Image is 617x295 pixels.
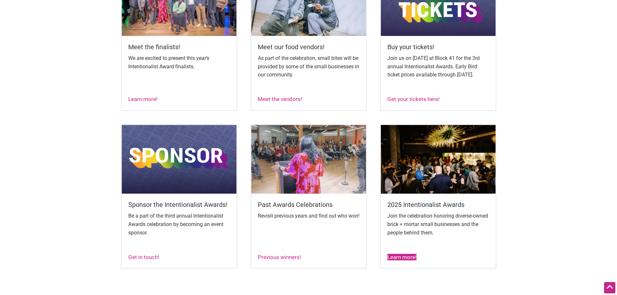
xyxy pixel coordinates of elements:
p: Revisit previous years and find out who won! [258,212,360,220]
a: Previous winners! [258,254,301,260]
p: As part of the celebration, small bites will be provided by some of the small businesses in our c... [258,54,360,79]
h5: 2025 Intentionalist Awards [387,200,489,209]
p: Join the celebration honoring diverse-owned brick + mortar small businesses and the people behind... [387,212,489,237]
a: Get your tickets here! [387,96,440,102]
a: Learn more! [128,96,157,102]
h5: Meet our food vendors! [258,42,360,51]
a: Get in touch! [128,254,159,260]
div: Scroll Back to Top [604,282,615,293]
p: Join us on [DATE] at Block 41 for the 3rd annual Intentionalist Awards. Early Bird ticket prices ... [387,54,489,79]
h5: Past Awards Celebrations [258,200,360,209]
p: We are excited to present this year’s Intentionalist Award finalists. [128,54,230,71]
a: Meet the vendors! [258,96,302,102]
p: Be a part of the third annual Intentionalist Awards celebration by becoming an event sponsor. [128,212,230,237]
h5: Sponsor the Intentionalist Awards! [128,200,230,209]
h5: Buy your tickets! [387,42,489,51]
h5: Meet the finalists! [128,42,230,51]
a: Learn more! [387,254,417,260]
